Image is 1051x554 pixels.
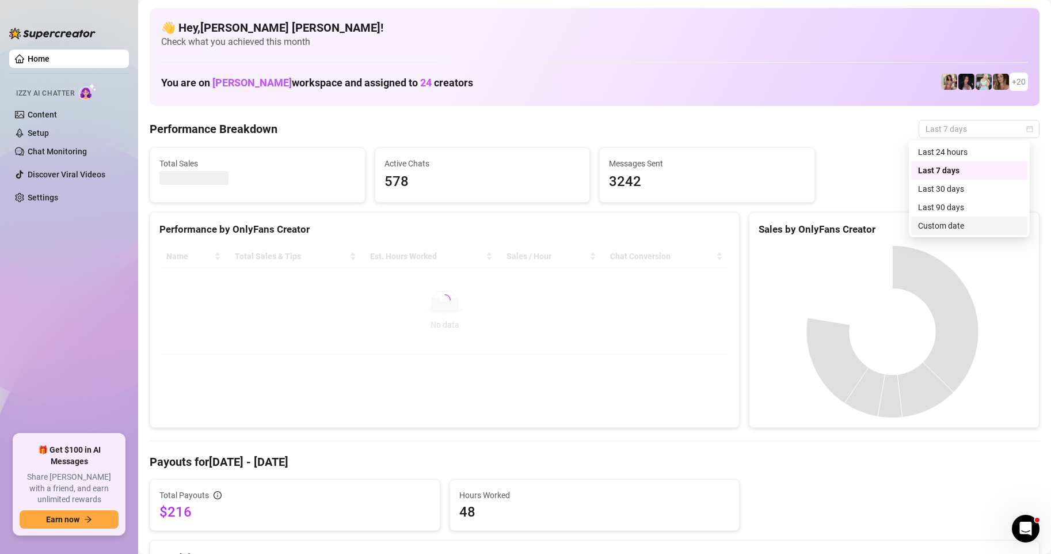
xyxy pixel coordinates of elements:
[159,503,431,521] span: $216
[28,170,105,179] a: Discover Viral Videos
[212,77,292,89] span: [PERSON_NAME]
[214,491,222,499] span: info-circle
[79,84,97,100] img: AI Chatter
[159,489,209,502] span: Total Payouts
[609,157,805,170] span: Messages Sent
[20,445,119,467] span: 🎁 Get $100 in AI Messages
[941,74,957,90] img: Avry (@avryjennervip)
[911,180,1027,198] div: Last 30 days
[918,183,1020,195] div: Last 30 days
[159,157,356,170] span: Total Sales
[28,147,87,156] a: Chat Monitoring
[993,74,1009,90] img: Cody (@heyitscodee)
[28,128,49,138] a: Setup
[918,219,1020,232] div: Custom date
[918,201,1020,214] div: Last 90 days
[1026,126,1033,132] span: calendar
[420,77,432,89] span: 24
[161,20,1028,36] h4: 👋 Hey, [PERSON_NAME] [PERSON_NAME] !
[918,146,1020,158] div: Last 24 hours
[16,88,74,99] span: Izzy AI Chatter
[9,28,96,39] img: logo-BBDzfeDw.svg
[609,171,805,193] span: 3242
[28,54,49,63] a: Home
[976,74,992,90] img: Lizzysmooth (@lizzzzzzysmoothlight)
[437,292,453,308] span: loading
[911,143,1027,161] div: Last 24 hours
[150,454,1039,470] h4: Payouts for [DATE] - [DATE]
[84,515,92,523] span: arrow-right
[911,161,1027,180] div: Last 7 days
[459,489,730,502] span: Hours Worked
[28,193,58,202] a: Settings
[384,157,581,170] span: Active Chats
[150,121,277,137] h4: Performance Breakdown
[958,74,974,90] img: Baby (@babyyyybellaa)
[159,222,730,237] div: Performance by OnlyFans Creator
[20,510,119,529] button: Earn nowarrow-right
[46,515,79,524] span: Earn now
[759,222,1030,237] div: Sales by OnlyFans Creator
[1012,75,1026,88] span: + 20
[926,120,1033,138] span: Last 7 days
[384,171,581,193] span: 578
[20,472,119,506] span: Share [PERSON_NAME] with a friend, and earn unlimited rewards
[459,503,730,521] span: 48
[161,77,473,89] h1: You are on workspace and assigned to creators
[911,217,1027,235] div: Custom date
[161,36,1028,48] span: Check what you achieved this month
[1012,515,1039,542] iframe: Intercom live chat
[28,110,57,119] a: Content
[918,164,1020,177] div: Last 7 days
[911,198,1027,217] div: Last 90 days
